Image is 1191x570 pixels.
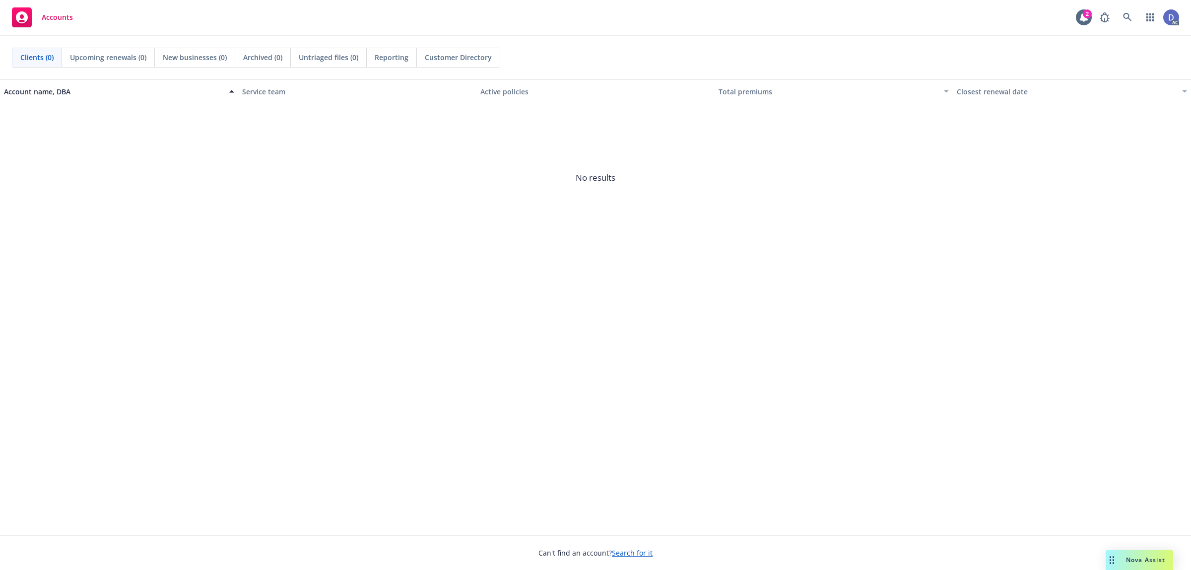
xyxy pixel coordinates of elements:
[163,52,227,63] span: New businesses (0)
[242,86,472,97] div: Service team
[425,52,492,63] span: Customer Directory
[70,52,146,63] span: Upcoming renewals (0)
[1163,9,1179,25] img: photo
[1106,550,1173,570] button: Nova Assist
[1095,7,1115,27] a: Report a Bug
[476,79,715,103] button: Active policies
[719,86,938,97] div: Total premiums
[238,79,476,103] button: Service team
[1118,7,1137,27] a: Search
[42,13,73,21] span: Accounts
[957,86,1176,97] div: Closest renewal date
[375,52,408,63] span: Reporting
[299,52,358,63] span: Untriaged files (0)
[243,52,282,63] span: Archived (0)
[1126,556,1165,564] span: Nova Assist
[4,86,223,97] div: Account name, DBA
[1106,550,1118,570] div: Drag to move
[953,79,1191,103] button: Closest renewal date
[538,548,653,558] span: Can't find an account?
[715,79,953,103] button: Total premiums
[480,86,711,97] div: Active policies
[1083,9,1092,18] div: 2
[1140,7,1160,27] a: Switch app
[8,3,77,31] a: Accounts
[20,52,54,63] span: Clients (0)
[612,548,653,558] a: Search for it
